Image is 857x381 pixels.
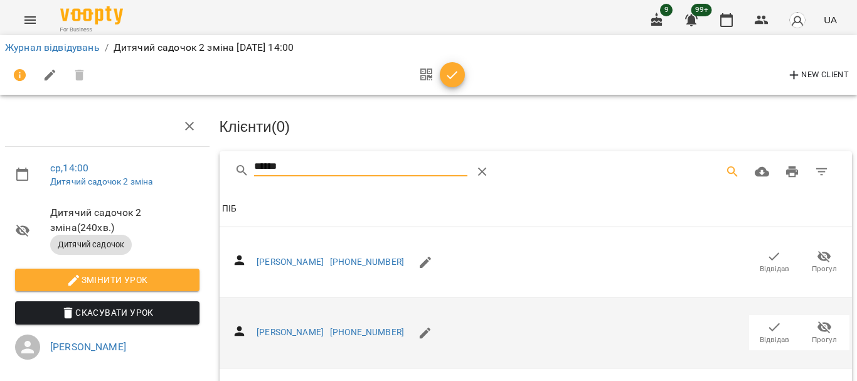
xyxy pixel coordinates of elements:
[50,162,88,174] a: ср , 14:00
[789,11,806,29] img: avatar_s.png
[105,40,109,55] li: /
[25,272,189,287] span: Змінити урок
[50,205,200,235] span: Дитячий садочок 2 зміна ( 240 хв. )
[718,157,748,187] button: Search
[60,6,123,24] img: Voopty Logo
[807,157,837,187] button: Фільтр
[222,201,237,217] div: ПІБ
[25,305,189,320] span: Скасувати Урок
[819,8,842,31] button: UA
[824,13,837,26] span: UA
[777,157,807,187] button: Друк
[254,157,467,177] input: Search
[784,65,852,85] button: New Client
[747,157,777,187] button: Завантажити CSV
[5,40,852,55] nav: breadcrumb
[114,40,294,55] p: Дитячий садочок 2 зміна [DATE] 14:00
[330,327,404,337] a: [PHONE_NUMBER]
[50,239,132,250] span: Дитячий садочок
[60,26,123,34] span: For Business
[787,68,849,83] span: New Client
[760,335,789,345] span: Відвідав
[220,151,853,191] div: Table Toolbar
[257,327,324,337] a: [PERSON_NAME]
[812,264,837,274] span: Прогул
[15,269,200,291] button: Змінити урок
[222,201,237,217] div: Sort
[257,257,324,267] a: [PERSON_NAME]
[749,315,799,350] button: Відвідав
[220,119,853,135] h3: Клієнти ( 0 )
[749,245,799,280] button: Відвідав
[222,201,850,217] span: ПІБ
[15,5,45,35] button: Menu
[50,176,152,186] a: Дитячий садочок 2 зміна
[15,301,200,324] button: Скасувати Урок
[330,257,404,267] a: [PHONE_NUMBER]
[5,41,100,53] a: Журнал відвідувань
[812,335,837,345] span: Прогул
[50,341,126,353] a: [PERSON_NAME]
[799,245,849,280] button: Прогул
[691,4,712,16] span: 99+
[799,315,849,350] button: Прогул
[660,4,673,16] span: 9
[760,264,789,274] span: Відвідав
